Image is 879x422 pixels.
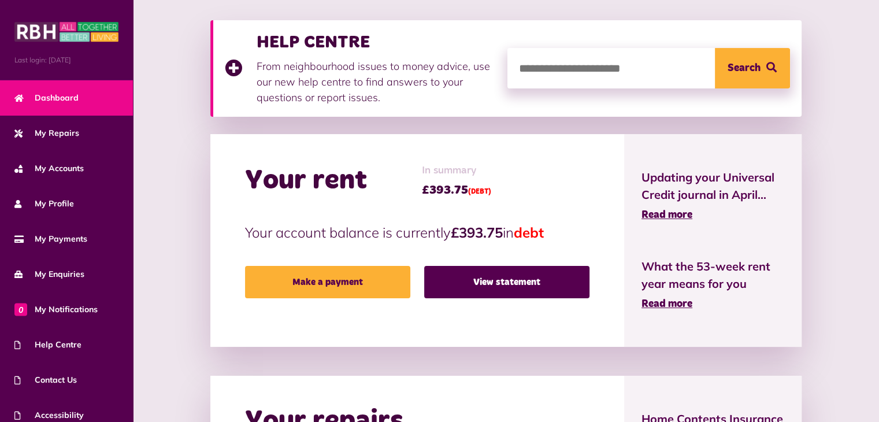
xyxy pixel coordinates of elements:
[245,164,367,198] h2: Your rent
[14,55,118,65] span: Last login: [DATE]
[422,163,491,179] span: In summary
[14,162,84,175] span: My Accounts
[468,188,491,195] span: (DEBT)
[451,224,503,241] strong: £393.75
[14,20,118,43] img: MyRBH
[257,32,496,53] h3: HELP CENTRE
[514,224,544,241] span: debt
[641,258,784,312] a: What the 53-week rent year means for you Read more
[14,92,79,104] span: Dashboard
[14,409,84,421] span: Accessibility
[14,233,87,245] span: My Payments
[728,48,761,88] span: Search
[14,127,79,139] span: My Repairs
[14,198,74,210] span: My Profile
[14,268,84,280] span: My Enquiries
[641,258,784,293] span: What the 53-week rent year means for you
[245,266,410,298] a: Make a payment
[424,266,589,298] a: View statement
[641,169,784,223] a: Updating your Universal Credit journal in April... Read more
[245,222,589,243] p: Your account balance is currently in
[641,210,692,220] span: Read more
[715,48,790,88] button: Search
[422,182,491,199] span: £393.75
[257,58,496,105] p: From neighbourhood issues to money advice, use our new help centre to find answers to your questi...
[641,299,692,309] span: Read more
[14,339,81,351] span: Help Centre
[14,303,98,316] span: My Notifications
[14,374,77,386] span: Contact Us
[14,303,27,316] span: 0
[641,169,784,203] span: Updating your Universal Credit journal in April...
